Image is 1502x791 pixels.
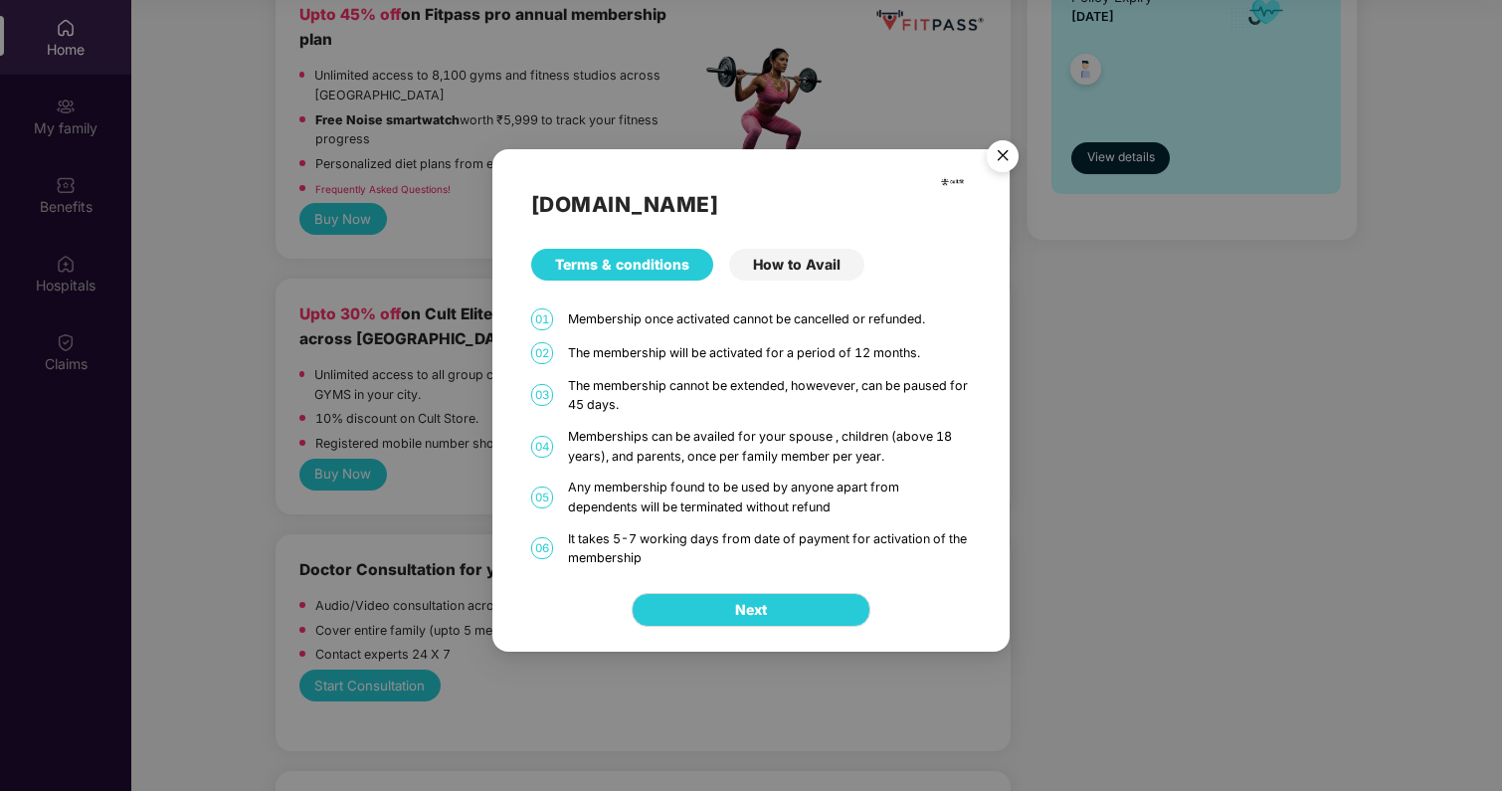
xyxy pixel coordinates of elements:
div: Terms & conditions [531,249,713,281]
div: Memberships can be availed for your spouse , children (above 18 years), and parents, once per fam... [568,427,972,466]
span: 01 [531,308,553,330]
h2: [DOMAIN_NAME] [531,188,972,221]
div: It takes 5-7 working days from date of payment for activation of the membership [568,529,972,568]
span: 04 [531,436,553,458]
img: svg+xml;base64,PHN2ZyB4bWxucz0iaHR0cDovL3d3dy53My5vcmcvMjAwMC9zdmciIHdpZHRoPSI1NiIgaGVpZ2h0PSI1Ni... [975,131,1031,187]
span: Next [735,599,767,621]
div: How to Avail [729,249,864,281]
div: The membership cannot be extended, howevever, can be paused for 45 days. [568,376,972,415]
img: cult.png [940,169,965,194]
div: The membership will be activated for a period of 12 months. [568,343,972,363]
div: Membership once activated cannot be cancelled or refunded. [568,309,972,329]
span: 06 [531,537,553,559]
div: Any membership found to be used by anyone apart from dependents will be terminated without refund [568,478,972,516]
button: Close [975,130,1029,184]
span: 05 [531,487,553,508]
span: 03 [531,384,553,406]
button: Next [632,593,870,627]
span: 02 [531,342,553,364]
